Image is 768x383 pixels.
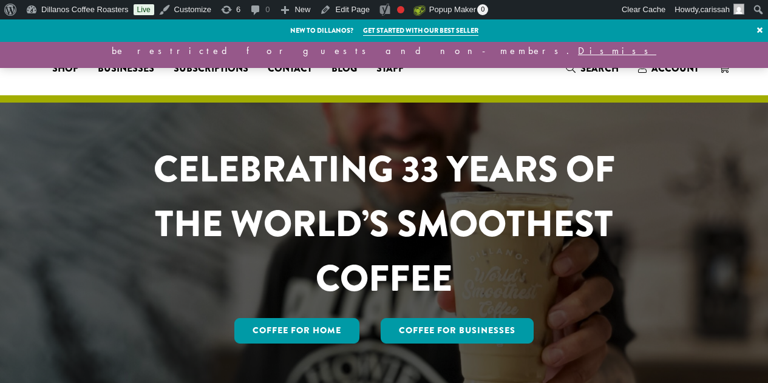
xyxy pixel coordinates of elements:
[331,61,357,76] span: Blog
[381,318,534,344] a: Coffee For Businesses
[268,61,312,76] span: Contact
[376,61,404,76] span: Staff
[651,61,699,75] span: Account
[134,4,154,15] a: Live
[701,5,730,14] span: carissah
[42,59,88,78] a: Shop
[477,4,488,15] span: 0
[363,25,478,36] a: Get started with our best seller
[556,58,628,78] a: Search
[174,61,248,76] span: Subscriptions
[752,19,768,41] a: ×
[98,61,154,76] span: Businesses
[578,44,656,57] a: Dismiss
[397,6,404,13] div: Focus keyphrase not set
[52,61,78,76] span: Shop
[580,61,619,75] span: Search
[118,142,651,306] h1: CELEBRATING 33 YEARS OF THE WORLD’S SMOOTHEST COFFEE
[234,318,359,344] a: Coffee for Home
[367,59,413,78] a: Staff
